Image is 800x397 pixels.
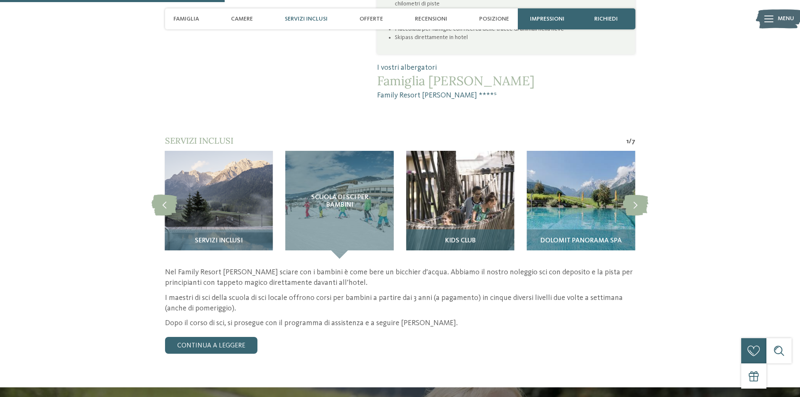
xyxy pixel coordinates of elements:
[377,73,635,88] span: Famiglia [PERSON_NAME]
[165,135,233,146] span: Servizi inclusi
[377,63,635,73] span: I vostri albergatori
[195,237,243,245] span: Servizi inclusi
[377,90,635,101] span: Family Resort [PERSON_NAME] ****ˢ
[445,237,476,245] span: Kids Club
[594,16,618,23] span: richiedi
[302,194,377,209] span: Scuola di sci per bambini
[165,151,273,259] img: Il nostro family hotel a Sesto, il vostro rifugio sulle Dolomiti.
[540,237,622,245] span: Dolomit Panorama SPA
[165,337,257,354] a: continua a leggere
[406,151,514,259] img: Il nostro family hotel a Sesto, il vostro rifugio sulle Dolomiti.
[629,137,632,146] span: /
[395,8,622,16] li: Piste da sci di fondo direttamente davanti al nostro hotel
[479,16,509,23] span: Posizione
[527,151,635,259] img: Il nostro family hotel a Sesto, il vostro rifugio sulle Dolomiti.
[231,16,253,23] span: Camere
[165,293,635,314] p: I maestri di sci della scuola di sci locale offrono corsi per bambini a partire dai 3 anni (a pag...
[165,318,635,329] p: Dopo il corso di sci, si prosegue con il programma di assistenza e a seguire [PERSON_NAME].
[173,16,199,23] span: Famiglia
[632,137,635,146] span: 7
[285,16,328,23] span: Servizi inclusi
[359,16,383,23] span: Offerte
[415,16,447,23] span: Recensioni
[395,33,622,42] li: Skipass direttamente in hotel
[165,267,635,288] p: Nel Family Resort [PERSON_NAME] sciare con i bambini è come bere un bicchier d’acqua. Abbiamo il ...
[626,137,629,146] span: 1
[530,16,564,23] span: Impressioni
